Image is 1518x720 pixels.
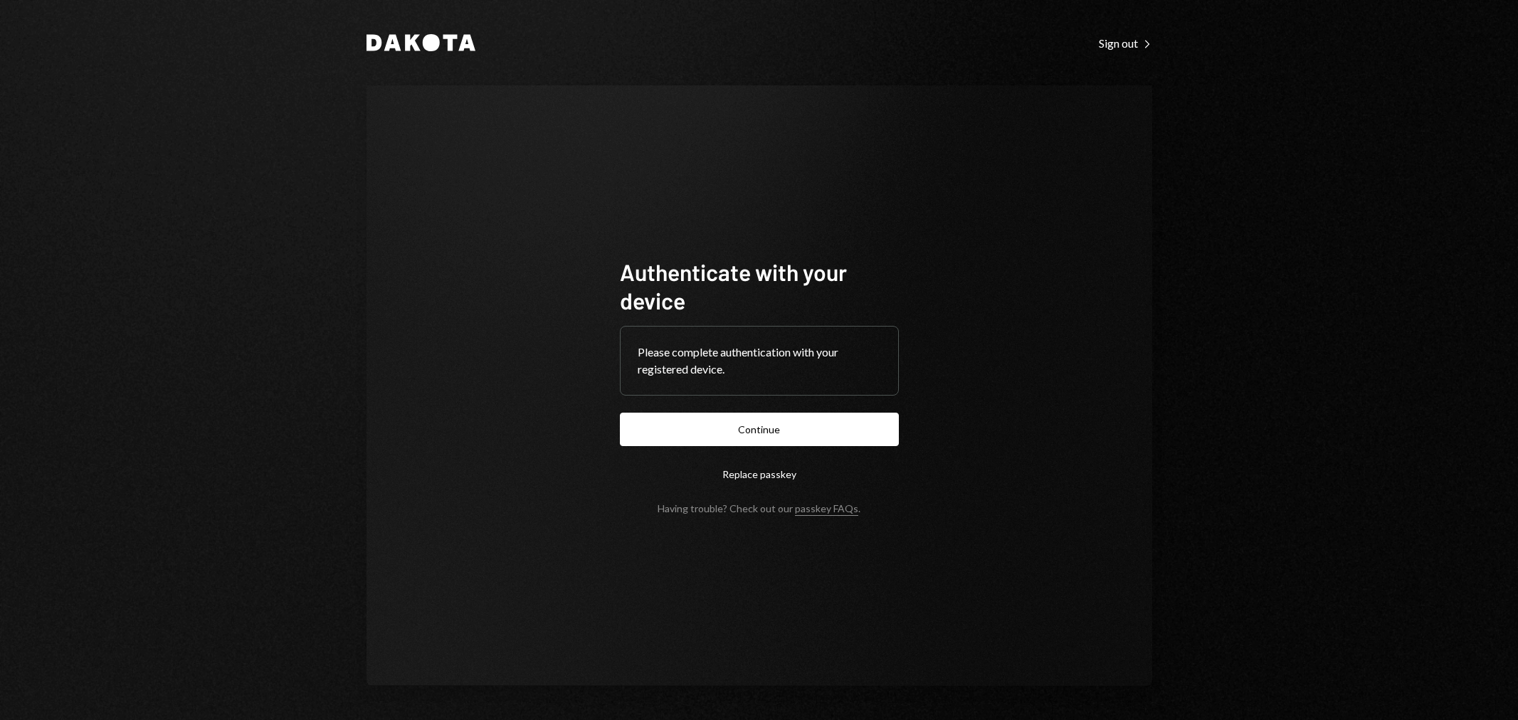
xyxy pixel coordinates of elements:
[1099,35,1152,51] a: Sign out
[620,413,899,446] button: Continue
[620,457,899,491] button: Replace passkey
[1099,36,1152,51] div: Sign out
[620,258,899,314] h1: Authenticate with your device
[795,502,858,516] a: passkey FAQs
[658,502,860,514] div: Having trouble? Check out our .
[638,344,881,378] div: Please complete authentication with your registered device.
